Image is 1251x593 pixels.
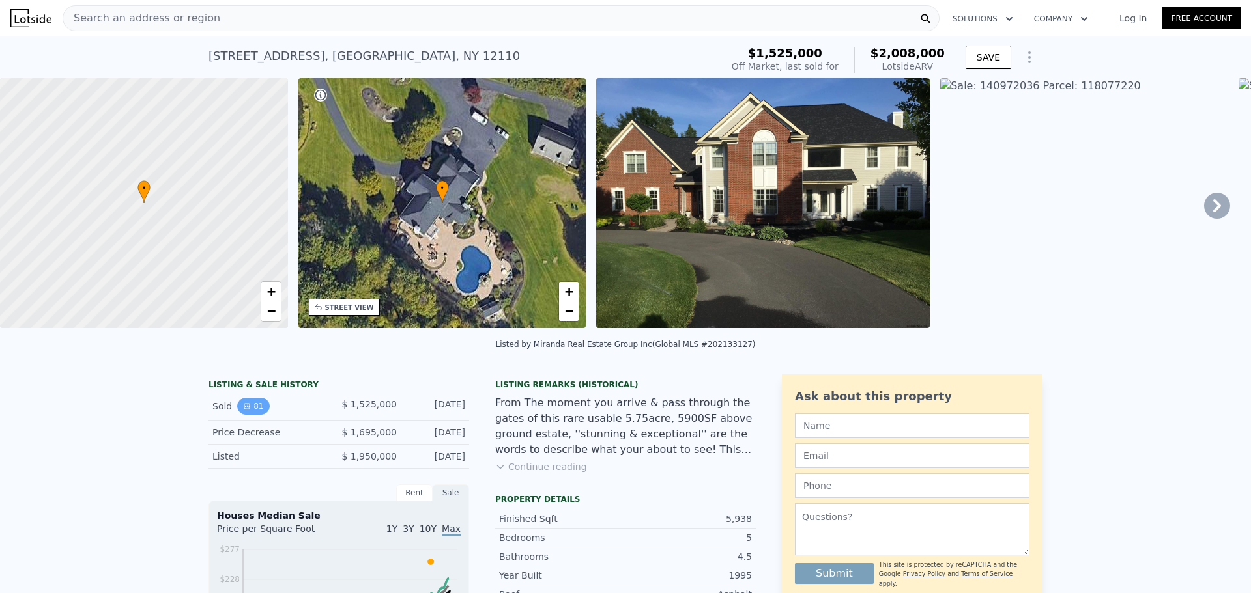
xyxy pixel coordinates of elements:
span: $ 1,525,000 [341,399,397,409]
button: Submit [795,563,874,584]
div: 5 [625,531,752,544]
button: SAVE [966,46,1011,69]
tspan: $228 [220,575,240,584]
button: Show Options [1016,44,1042,70]
div: Price per Square Foot [217,522,339,543]
div: • [137,180,151,203]
div: [DATE] [407,450,465,463]
div: Listed by Miranda Real Estate Group Inc (Global MLS #202133127) [496,340,756,349]
span: − [565,303,573,319]
span: + [266,283,275,299]
button: View historical data [237,398,269,415]
span: Search an address or region [63,10,220,26]
div: This site is protected by reCAPTCHA and the Google and apply. [879,560,1029,588]
div: 4.5 [625,550,752,563]
div: LISTING & SALE HISTORY [208,379,469,393]
div: From The moment you arrive & pass through the gates of this rare usable 5.75acre, 5900SF above gr... [495,395,756,458]
div: Lotside ARV [870,60,945,73]
span: 1Y [386,523,397,534]
div: Year Built [499,569,625,582]
input: Name [795,413,1029,438]
span: • [436,182,449,194]
img: Lotside [10,9,51,27]
span: 10Y [420,523,437,534]
a: Zoom in [559,282,579,301]
div: Listed [212,450,328,463]
div: Property details [495,494,756,504]
input: Email [795,443,1029,468]
div: [DATE] [407,426,465,439]
span: $ 1,695,000 [341,427,397,437]
div: Finished Sqft [499,512,625,525]
img: Sale: 140972036 Parcel: 118077220 [940,78,1228,328]
span: $1,525,000 [748,46,822,60]
div: Bathrooms [499,550,625,563]
a: Zoom out [559,301,579,321]
span: • [137,182,151,194]
div: Houses Median Sale [217,509,461,522]
a: Privacy Policy [903,570,945,577]
a: Log In [1104,12,1162,25]
span: Max [442,523,461,536]
div: Off Market, last sold for [732,60,839,73]
button: Continue reading [495,460,587,473]
a: Free Account [1162,7,1241,29]
input: Phone [795,473,1029,498]
div: Price Decrease [212,426,328,439]
div: [DATE] [407,398,465,415]
div: Listing Remarks (Historical) [495,379,756,390]
a: Zoom out [261,301,281,321]
div: Sold [212,398,328,415]
span: $ 1,950,000 [341,451,397,462]
img: Sale: 140972036 Parcel: 118077220 [596,78,930,328]
div: 1995 [625,569,752,582]
tspan: $277 [220,545,240,554]
a: Terms of Service [961,570,1013,577]
div: 5,938 [625,512,752,525]
span: 3Y [403,523,414,534]
div: Ask about this property [795,387,1029,406]
div: • [436,180,449,203]
span: − [266,303,275,319]
div: Sale [433,484,469,501]
div: Rent [396,484,433,501]
span: + [565,283,573,299]
div: STREET VIEW [325,303,374,312]
button: Solutions [942,7,1024,31]
button: Company [1024,7,1099,31]
div: Bedrooms [499,531,625,544]
a: Zoom in [261,282,281,301]
span: $2,008,000 [870,46,945,60]
div: [STREET_ADDRESS] , [GEOGRAPHIC_DATA] , NY 12110 [208,47,520,65]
